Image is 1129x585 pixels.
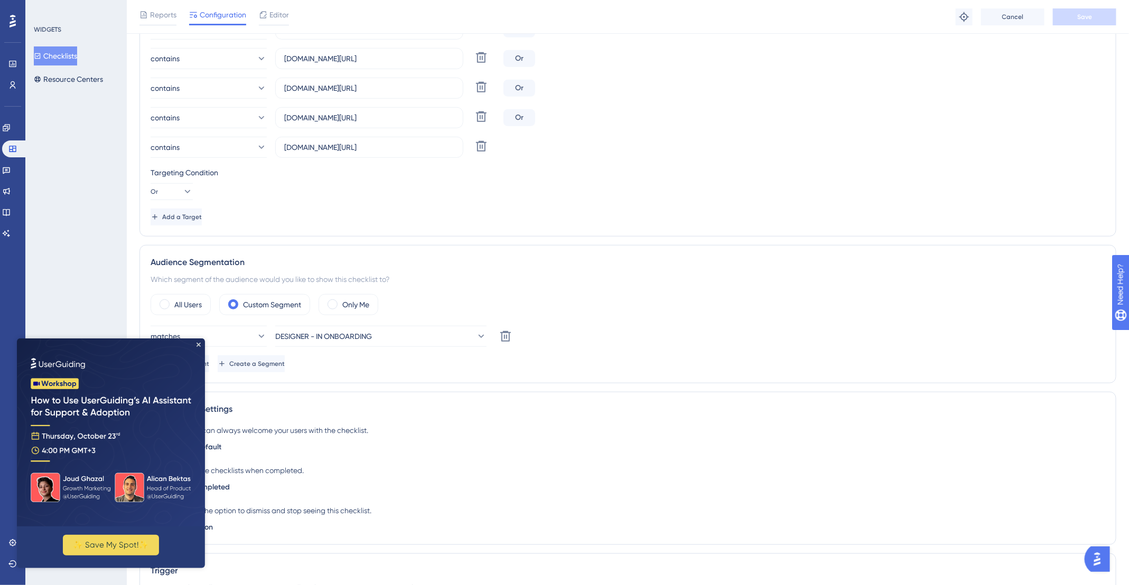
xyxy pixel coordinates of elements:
[151,187,158,196] span: Or
[151,273,1105,286] div: Which segment of the audience would you like to show this checklist to?
[1085,543,1116,575] iframe: UserGuiding AI Assistant Launcher
[46,196,142,217] button: ✨ Save My Spot!✨
[243,298,301,311] label: Custom Segment
[151,564,1105,577] div: Trigger
[34,70,103,89] button: Resource Centers
[151,464,1105,477] div: You can also hide checklists when completed.
[151,330,180,343] span: matches
[34,25,61,34] div: WIDGETS
[503,50,535,67] div: Or
[1002,13,1024,21] span: Cancel
[151,111,180,124] span: contains
[269,8,289,21] span: Editor
[342,298,369,311] label: Only Me
[151,183,193,200] button: Or
[151,256,1105,269] div: Audience Segmentation
[151,48,267,69] button: contains
[151,107,267,128] button: contains
[151,209,202,225] button: Add a Target
[151,82,180,95] span: contains
[200,8,246,21] span: Configuration
[284,82,454,94] input: yourwebsite.com/path
[151,52,180,65] span: contains
[151,78,267,99] button: contains
[151,424,1105,437] div: By default, you can always welcome your users with the checklist.
[151,141,180,154] span: contains
[284,53,454,64] input: yourwebsite.com/path
[229,360,285,368] span: Create a Segment
[275,326,487,347] button: DESIGNER - IN ONBOARDING
[503,80,535,97] div: Or
[174,298,202,311] label: All Users
[981,8,1044,25] button: Cancel
[151,403,1105,416] div: Appearance Settings
[218,355,285,372] button: Create a Segment
[275,330,372,343] span: DESIGNER - IN ONBOARDING
[162,213,202,221] span: Add a Target
[1077,13,1092,21] span: Save
[284,141,454,153] input: yourwebsite.com/path
[1053,8,1116,25] button: Save
[151,504,1105,517] div: Give your users the option to dismiss and stop seeing this checklist.
[150,8,176,21] span: Reports
[25,3,66,15] span: Need Help?
[284,112,454,124] input: yourwebsite.com/path
[151,326,267,347] button: matches
[503,109,535,126] div: Or
[151,137,267,158] button: contains
[151,166,1105,179] div: Targeting Condition
[180,4,184,8] div: Close Preview
[34,46,77,65] button: Checklists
